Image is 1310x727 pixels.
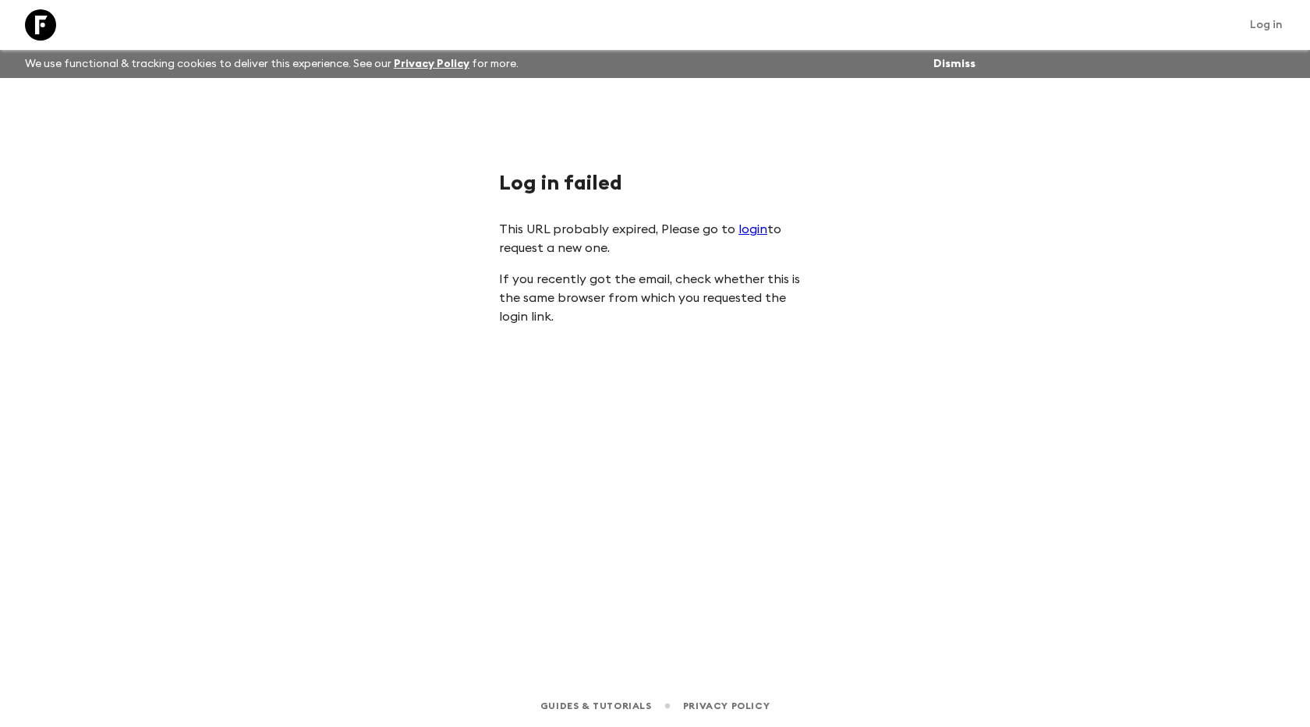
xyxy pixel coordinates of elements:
a: login [738,223,767,236]
p: If you recently got the email, check whether this is the same browser from which you requested th... [499,270,811,326]
a: Privacy Policy [683,697,770,715]
h1: Log in failed [499,172,811,195]
a: Guides & Tutorials [540,697,652,715]
a: Log in [1241,14,1291,36]
button: Dismiss [929,53,979,75]
p: We use functional & tracking cookies to deliver this experience. See our for more. [19,50,525,78]
p: This URL probably expired, Please go to to request a new one. [499,220,811,257]
a: Privacy Policy [394,59,469,69]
